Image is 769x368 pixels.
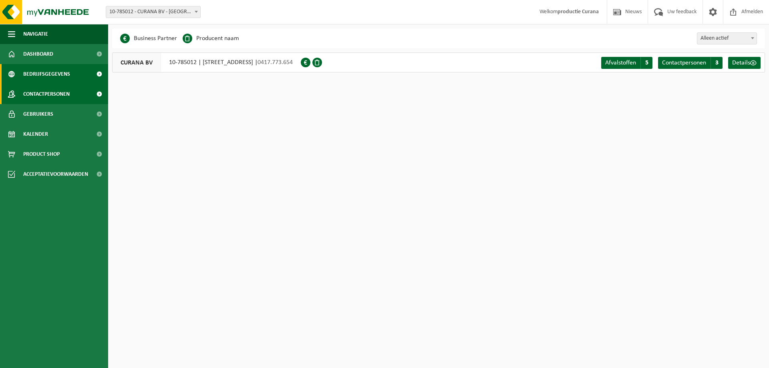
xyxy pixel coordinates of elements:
[658,57,723,69] a: Contactpersonen 3
[732,60,750,66] span: Details
[605,60,636,66] span: Afvalstoffen
[23,24,48,44] span: Navigatie
[558,9,599,15] strong: productie Curana
[258,59,293,66] span: 0417.773.654
[106,6,201,18] span: 10-785012 - CURANA BV - ARDOOIE
[112,52,301,72] div: 10-785012 | [STREET_ADDRESS] |
[23,124,48,144] span: Kalender
[23,104,53,124] span: Gebruikers
[120,32,177,44] li: Business Partner
[23,44,53,64] span: Dashboard
[23,164,88,184] span: Acceptatievoorwaarden
[640,57,652,69] span: 5
[662,60,706,66] span: Contactpersonen
[23,84,70,104] span: Contactpersonen
[601,57,652,69] a: Afvalstoffen 5
[183,32,239,44] li: Producent naam
[697,33,757,44] span: Alleen actief
[697,32,757,44] span: Alleen actief
[106,6,200,18] span: 10-785012 - CURANA BV - ARDOOIE
[23,144,60,164] span: Product Shop
[23,64,70,84] span: Bedrijfsgegevens
[113,53,161,72] span: CURANA BV
[711,57,723,69] span: 3
[728,57,761,69] a: Details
